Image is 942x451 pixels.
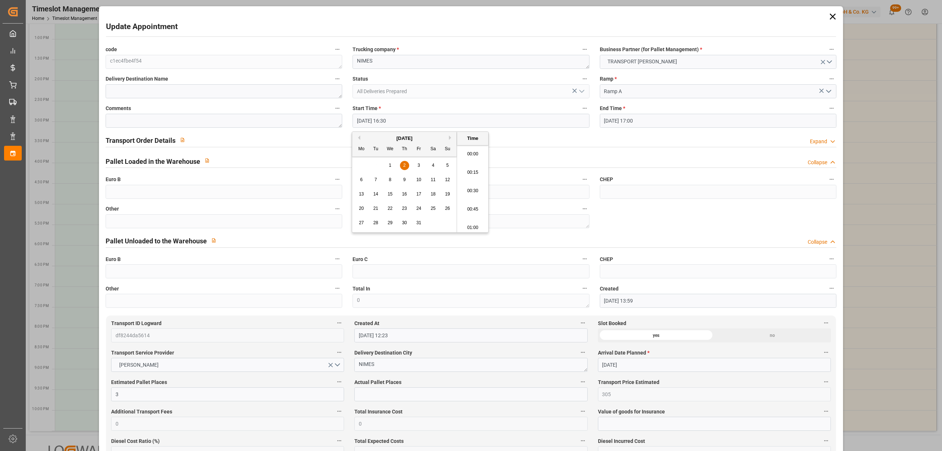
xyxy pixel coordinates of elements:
[106,105,131,112] span: Comments
[111,320,162,327] span: Transport ID Logward
[400,161,409,170] div: Choose Thursday, October 2nd, 2025
[580,283,589,293] button: Total In
[431,191,435,197] span: 18
[106,285,119,293] span: Other
[445,177,450,182] span: 12
[459,135,486,142] div: Time
[334,436,344,445] button: Diesel Cost Ratio (%)
[443,161,452,170] div: Choose Sunday, October 5th, 2025
[414,161,424,170] div: Choose Friday, October 3rd, 2025
[578,318,588,328] button: Created At
[353,55,589,69] textarea: NIMES
[207,233,221,247] button: View description
[353,46,399,53] span: Trucking company
[359,206,364,211] span: 20
[445,191,450,197] span: 19
[333,254,342,264] button: Euro B
[580,74,589,84] button: Status
[359,220,364,225] span: 27
[432,163,435,168] span: 4
[334,348,344,357] button: Transport Service Provider
[580,175,589,184] button: Euro C
[414,218,424,228] div: Choose Friday, October 31st, 2025
[416,177,421,182] span: 10
[106,46,117,53] span: code
[386,161,395,170] div: Choose Wednesday, October 1st, 2025
[827,45,836,54] button: Business Partner (for Pallet Management) *
[457,200,488,219] li: 00:45
[371,175,380,184] div: Choose Tuesday, October 7th, 2025
[457,182,488,200] li: 00:30
[822,86,833,97] button: open menu
[111,378,167,386] span: Estimated Pallet Places
[106,21,178,33] h2: Update Appointment
[357,204,366,213] div: Choose Monday, October 20th, 2025
[353,256,368,263] span: Euro C
[386,204,395,213] div: Choose Wednesday, October 22nd, 2025
[431,206,435,211] span: 25
[821,348,831,357] button: Arrival Date Planned *
[431,177,435,182] span: 11
[354,349,412,357] span: Delivery Destination City
[356,135,360,140] button: Previous Month
[373,191,378,197] span: 14
[414,145,424,154] div: Fr
[429,161,438,170] div: Choose Saturday, October 4th, 2025
[353,294,589,308] textarea: 0
[116,361,162,369] span: [PERSON_NAME]
[389,177,392,182] span: 8
[600,294,836,308] input: DD-MM-YYYY HH:MM
[333,103,342,113] button: Comments
[600,46,702,53] span: Business Partner (for Pallet Management)
[443,190,452,199] div: Choose Sunday, October 19th, 2025
[402,220,407,225] span: 30
[375,177,377,182] span: 7
[580,254,589,264] button: Euro C
[443,175,452,184] div: Choose Sunday, October 12th, 2025
[598,320,626,327] span: Slot Booked
[386,190,395,199] div: Choose Wednesday, October 15th, 2025
[111,437,160,445] span: Diesel Cost Ratio (%)
[371,204,380,213] div: Choose Tuesday, October 21st, 2025
[111,358,344,372] button: open menu
[353,105,381,112] span: Start Time
[808,159,827,166] div: Collapse
[402,206,407,211] span: 23
[821,377,831,387] button: Transport Price Estimated
[403,177,406,182] span: 9
[443,204,452,213] div: Choose Sunday, October 26th, 2025
[400,175,409,184] div: Choose Thursday, October 9th, 2025
[598,378,659,386] span: Transport Price Estimated
[429,145,438,154] div: Sa
[386,145,395,154] div: We
[576,86,587,97] button: open menu
[578,348,588,357] button: Delivery Destination City
[354,320,379,327] span: Created At
[402,191,407,197] span: 16
[357,218,366,228] div: Choose Monday, October 27th, 2025
[357,145,366,154] div: Mo
[106,156,200,166] h2: Pallet Loaded in the Warehouse
[600,285,619,293] span: Created
[400,218,409,228] div: Choose Thursday, October 30th, 2025
[457,163,488,182] li: 00:15
[387,220,392,225] span: 29
[821,406,831,416] button: Value of goods for Insurance
[400,190,409,199] div: Choose Thursday, October 16th, 2025
[598,328,715,342] div: yes
[360,177,363,182] span: 6
[353,114,589,128] input: DD-MM-YYYY HH:MM
[333,283,342,293] button: Other
[106,256,121,263] span: Euro B
[446,163,449,168] span: 5
[106,135,176,145] h2: Transport Order Details
[373,220,378,225] span: 28
[354,158,455,230] div: month 2025-10
[333,175,342,184] button: Euro B
[443,145,452,154] div: Su
[357,175,366,184] div: Choose Monday, October 6th, 2025
[429,175,438,184] div: Choose Saturday, October 11th, 2025
[106,205,119,213] span: Other
[354,408,403,416] span: Total Insurance Cost
[827,74,836,84] button: Ramp *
